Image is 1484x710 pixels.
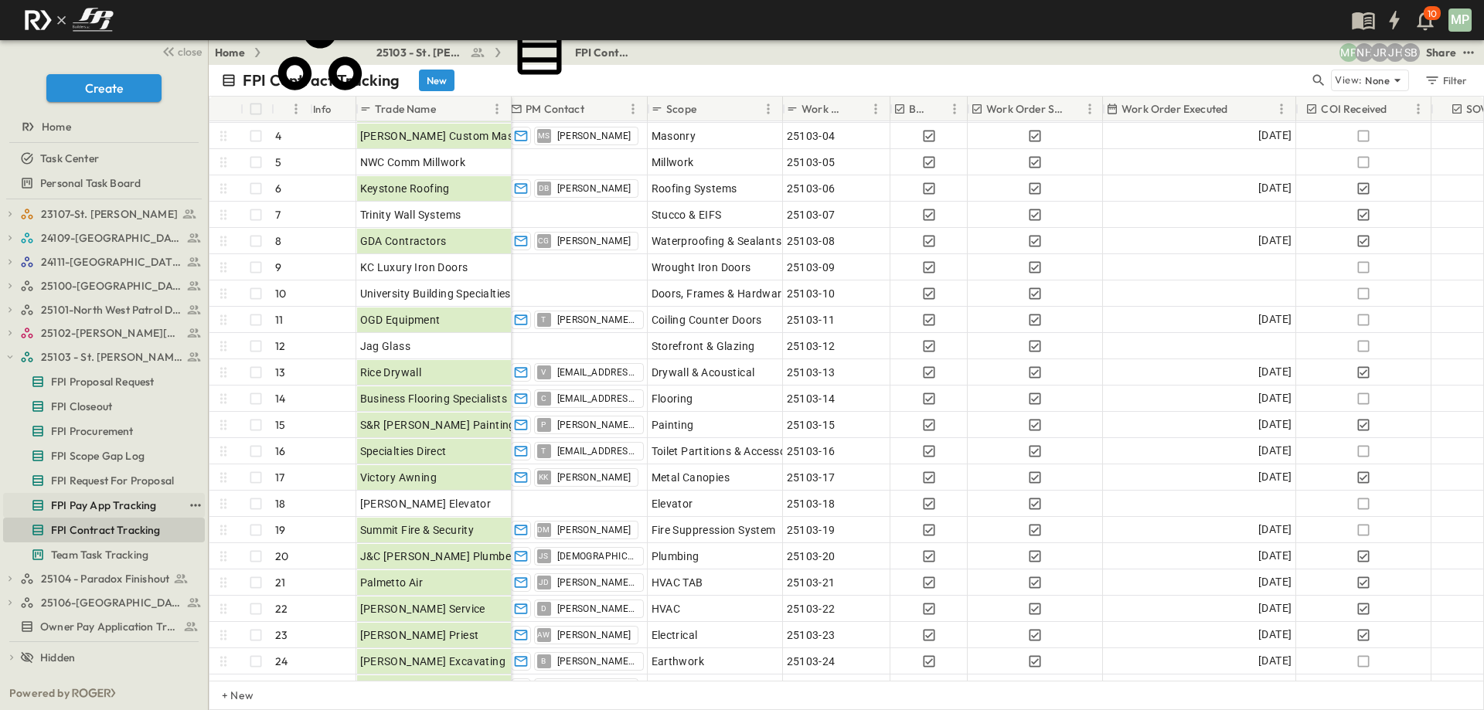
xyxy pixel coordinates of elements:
span: [DATE] [1258,311,1292,328]
p: 24 [275,654,288,669]
p: + New [222,688,231,703]
span: 25103-25 [787,680,836,695]
p: View: [1335,72,1362,89]
span: JS [539,555,549,556]
button: Filter [1418,70,1472,91]
div: Owner Pay Application Trackingtest [3,614,205,639]
a: 24109-St. Teresa of Calcutta Parish Hall [20,227,202,249]
a: 23107-St. [PERSON_NAME] [20,203,202,225]
span: S&R [PERSON_NAME] Painting [360,417,516,433]
span: close [178,44,202,59]
span: Painting [652,417,694,433]
button: test [186,496,205,515]
span: Task Center [40,151,99,166]
span: Personal Task Board [40,175,141,191]
span: 25103-14 [787,391,836,406]
button: Create [46,74,162,102]
div: FPI Proposal Requesttest [3,369,205,394]
span: MS [538,135,550,136]
span: [PERSON_NAME] [557,629,631,641]
span: Rice Drywall [360,365,422,380]
div: Personal Task Boardtest [3,171,205,195]
p: 25 [275,680,288,695]
span: [PERSON_NAME][EMAIL_ADDRESS][DOMAIN_NAME] [557,419,637,431]
div: FPI Closeouttest [3,394,205,419]
div: 23107-St. [PERSON_NAME]test [3,202,205,226]
span: Doors, Frames & Hardware [652,286,788,301]
p: 19 [275,522,285,538]
a: 25103 - St. [PERSON_NAME] Phase 2 [20,346,202,368]
p: COI Received [1321,101,1387,117]
span: 24109-St. Teresa of Calcutta Parish Hall [41,230,182,246]
button: Sort [439,100,456,117]
span: [DATE] [1258,652,1292,670]
span: FPI Request For Proposal [51,473,174,488]
span: FPI Procurement [51,423,134,439]
div: FPI Contract Trackingtest [3,518,205,542]
span: 25103-07 [787,207,836,223]
span: Plumbing [652,549,699,564]
span: Trinity Wall Systems [360,207,461,223]
span: CG [538,240,550,241]
p: Work Order # [802,101,846,117]
p: Work Order Executed [1122,101,1227,117]
span: [DATE] [1258,521,1292,538]
button: test [1459,43,1478,62]
p: 15 [275,417,285,433]
div: FPI Request For Proposaltest [3,468,205,493]
button: Sort [277,100,294,117]
span: T [541,319,546,320]
span: Hidden [40,650,75,665]
span: KC Luxury Iron Doors [360,260,468,275]
span: [DATE] [1258,626,1292,644]
a: Task Center [3,148,202,169]
span: 25102-Christ The Redeemer Anglican Church [41,325,182,341]
div: Info [313,87,332,131]
span: 25103-19 [787,522,836,538]
p: 5 [275,155,281,170]
span: 23107-St. [PERSON_NAME] [41,206,178,222]
span: Flooring [652,391,693,406]
button: Sort [587,100,604,117]
p: 17 [275,470,284,485]
div: 24109-St. Teresa of Calcutta Parish Halltest [3,226,205,250]
span: HVAC TAB [652,575,703,590]
button: Menu [488,100,506,118]
p: Scope [666,101,696,117]
span: FPI Closeout [51,399,112,414]
a: FPI Procurement [3,420,202,442]
p: Work Order Sent [986,101,1065,117]
p: 18 [275,496,285,511]
span: FPI Contract Tracking [575,45,630,60]
span: University Building Specialties [360,286,511,301]
span: [PERSON_NAME] Elevator [360,496,492,511]
p: 10 [275,286,286,301]
span: Finely Termite & Pest [360,680,465,695]
button: Sort [1230,100,1247,117]
span: [DATE] [1258,573,1292,591]
span: [PERSON_NAME][EMAIL_ADDRESS][PERSON_NAME][DOMAIN_NAME] [557,314,637,326]
div: 25101-North West Patrol Divisiontest [3,297,205,322]
div: FPI Scope Gap Logtest [3,443,205,468]
span: Earthwork [652,654,705,669]
p: BSA Signed [909,101,930,117]
span: 25103-11 [787,312,836,328]
span: 25101-North West Patrol Division [41,302,182,318]
span: [EMAIL_ADDRESS][DOMAIN_NAME] [557,366,637,379]
button: New [419,70,454,91]
span: C [541,398,546,399]
span: DB [539,188,550,189]
span: [PERSON_NAME] Custom Masonry [360,128,536,144]
span: 25103-22 [787,601,836,617]
button: Menu [945,100,964,118]
span: Storefront & Glazing [652,338,755,354]
span: Millwork [652,155,694,170]
span: Coiling Counter Doors [652,312,762,328]
button: Menu [866,100,885,118]
p: 14 [275,391,285,406]
div: Team Task Trackingtest [3,542,205,567]
p: 20 [275,549,288,564]
span: [DATE] [1258,389,1292,407]
span: [PERSON_NAME] [557,182,631,195]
